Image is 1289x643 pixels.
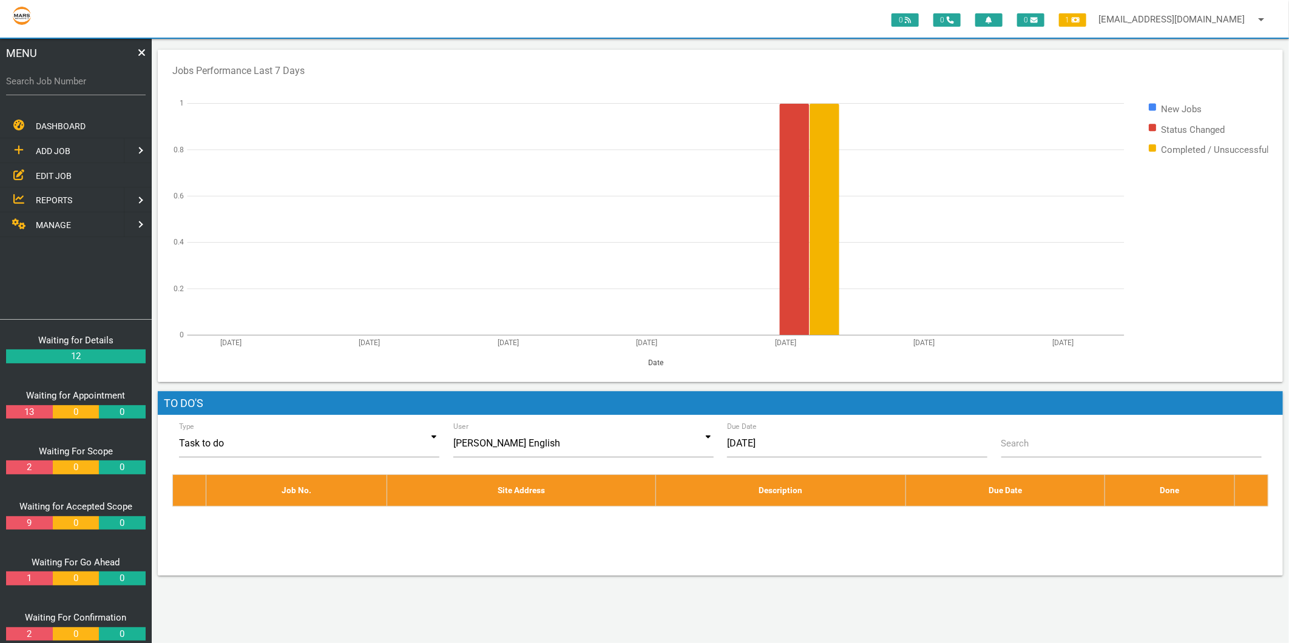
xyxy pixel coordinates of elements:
a: 0 [99,627,145,641]
span: DASHBOARD [36,121,86,131]
a: 2 [6,627,52,641]
text: 1 [180,99,184,107]
text: New Jobs [1161,103,1202,114]
a: 12 [6,349,146,363]
text: 0.2 [174,284,184,292]
a: 0 [53,627,99,641]
span: 0 [891,13,919,27]
text: 0.6 [174,192,184,200]
text: [DATE] [914,338,935,347]
label: User [453,421,469,432]
th: Due Date [906,475,1105,506]
text: Completed / Unsuccessful [1161,144,1269,155]
text: 0 [180,331,184,339]
span: REPORTS [36,195,72,205]
text: Jobs Performance Last 7 Days [172,64,305,76]
a: Waiting For Confirmation [25,612,127,623]
text: [DATE] [775,338,796,347]
span: 0 [1017,13,1044,27]
text: [DATE] [1052,338,1074,347]
a: Waiting For Scope [39,446,113,457]
a: Waiting for Details [38,335,113,346]
span: 1 [1059,13,1086,27]
span: ADD JOB [36,146,70,156]
span: 0 [933,13,961,27]
text: 0.4 [174,238,184,246]
a: 13 [6,405,52,419]
a: Waiting for Accepted Scope [19,501,132,512]
img: s3file [12,6,32,25]
span: EDIT JOB [36,170,72,180]
a: 9 [6,516,52,530]
text: Date [648,359,663,367]
text: [DATE] [498,338,519,347]
a: 2 [6,460,52,474]
span: MANAGE [36,220,71,230]
a: 0 [99,460,145,474]
th: Done [1105,475,1235,506]
a: 0 [53,516,99,530]
label: Search Job Number [6,75,146,89]
text: [DATE] [637,338,658,347]
a: 0 [53,460,99,474]
span: MENU [6,45,37,61]
label: Type [179,421,194,432]
a: 0 [53,405,99,419]
label: Due Date [727,421,757,432]
a: Waiting For Go Ahead [32,557,120,568]
a: 1 [6,571,52,585]
text: Status Changed [1161,124,1225,135]
th: Site Address [387,475,656,506]
a: Waiting for Appointment [27,390,126,401]
th: Job No. [206,475,387,506]
text: [DATE] [220,338,242,347]
text: 0.8 [174,145,184,153]
h1: To Do's [158,391,1283,416]
a: 0 [53,571,99,585]
a: 0 [99,516,145,530]
text: [DATE] [359,338,380,347]
a: 0 [99,405,145,419]
a: 0 [99,571,145,585]
label: Search [1001,437,1029,451]
th: Description [655,475,906,506]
